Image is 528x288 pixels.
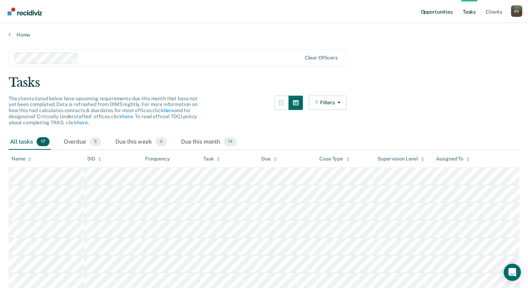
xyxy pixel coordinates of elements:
[37,137,49,147] span: 17
[224,137,237,147] span: 14
[319,156,349,162] div: Case Type
[156,137,167,147] span: 0
[377,156,424,162] div: Supervision Level
[87,156,102,162] div: SID
[11,156,32,162] div: Name
[8,8,42,15] img: Recidiviz
[163,107,174,113] a: here
[9,75,519,90] div: Tasks
[203,156,220,162] div: Task
[9,96,198,125] span: The clients listed below have upcoming requirements due this month that have not yet been complet...
[180,134,238,150] div: Due this month14
[90,137,101,147] span: 3
[9,134,51,150] div: All tasks17
[9,32,519,38] a: Home
[62,134,103,150] div: Overdue3
[511,5,522,17] button: Profile dropdown button
[436,156,470,162] div: Assigned To
[309,96,347,110] button: Filters
[261,156,277,162] div: Due
[114,134,168,150] div: Due this week0
[504,264,521,281] div: Open Intercom Messenger
[511,5,522,17] div: A S
[77,120,87,125] a: here
[122,114,133,119] a: here
[145,156,170,162] div: Frequency
[305,55,338,61] div: Clear officers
